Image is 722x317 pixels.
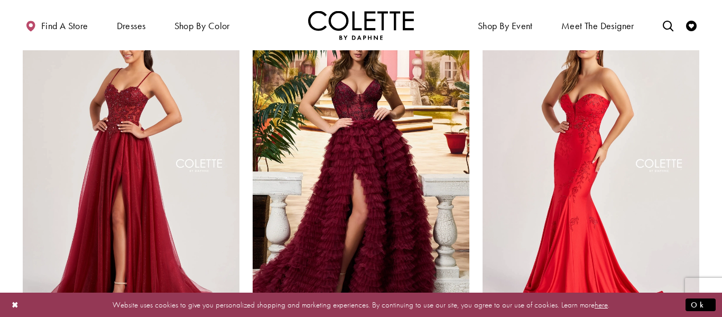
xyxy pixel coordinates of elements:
p: Website uses cookies to give you personalized shopping and marketing experiences. By continuing t... [76,297,646,312]
img: Colette by Daphne [308,11,414,40]
a: Toggle search [660,11,676,40]
span: Shop By Event [478,21,533,31]
span: Shop By Event [475,11,535,40]
a: here [595,299,608,310]
a: Meet the designer [559,11,637,40]
span: Meet the designer [561,21,634,31]
span: Shop by color [174,21,230,31]
a: Find a store [23,11,90,40]
a: Visit Home Page [308,11,414,40]
span: Find a store [41,21,88,31]
button: Submit Dialog [686,298,716,311]
span: Shop by color [172,11,233,40]
span: Dresses [114,11,149,40]
button: Close Dialog [6,295,24,314]
span: Dresses [117,21,146,31]
a: Check Wishlist [683,11,699,40]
